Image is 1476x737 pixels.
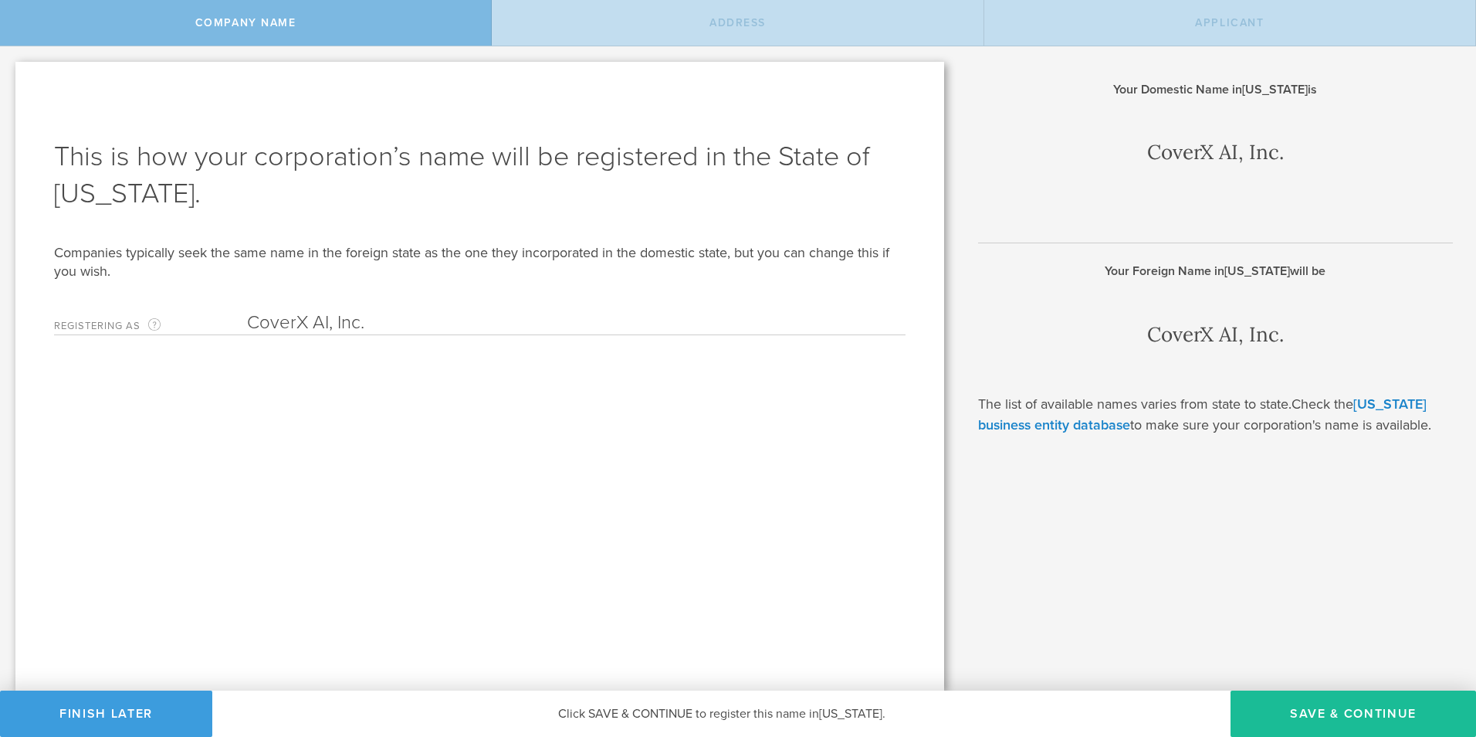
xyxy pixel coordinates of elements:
[54,243,906,280] div: Companies typically seek the same name in the foreign state as the one they incorporated in the d...
[54,317,247,335] label: Registering as
[247,311,906,335] input: Required
[1195,16,1264,29] span: Applicant
[978,81,1453,98] h2: Your Domestic Name in is
[212,691,1231,737] div: Click SAVE & CONTINUE to register this name in .
[1231,691,1476,737] button: Save & Continue
[819,706,882,722] span: [US_STATE]
[978,394,1453,436] p: The list of available names varies from state to state.
[1224,263,1290,279] span: [US_STATE]
[54,138,906,212] h1: This is how your corporation’s name will be registered in the State of [US_STATE].
[978,317,1453,352] div: CoverX AI, Inc.
[1242,82,1308,97] span: [US_STATE]
[978,396,1431,433] span: Check the to make sure your corporation's name is available.
[978,134,1453,170] div: CoverX AI, Inc.
[709,16,766,29] span: Address
[978,396,1427,433] a: [US_STATE] business entity database
[195,16,296,29] span: Company Name
[978,263,1453,280] h2: Your Foreign Name in will be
